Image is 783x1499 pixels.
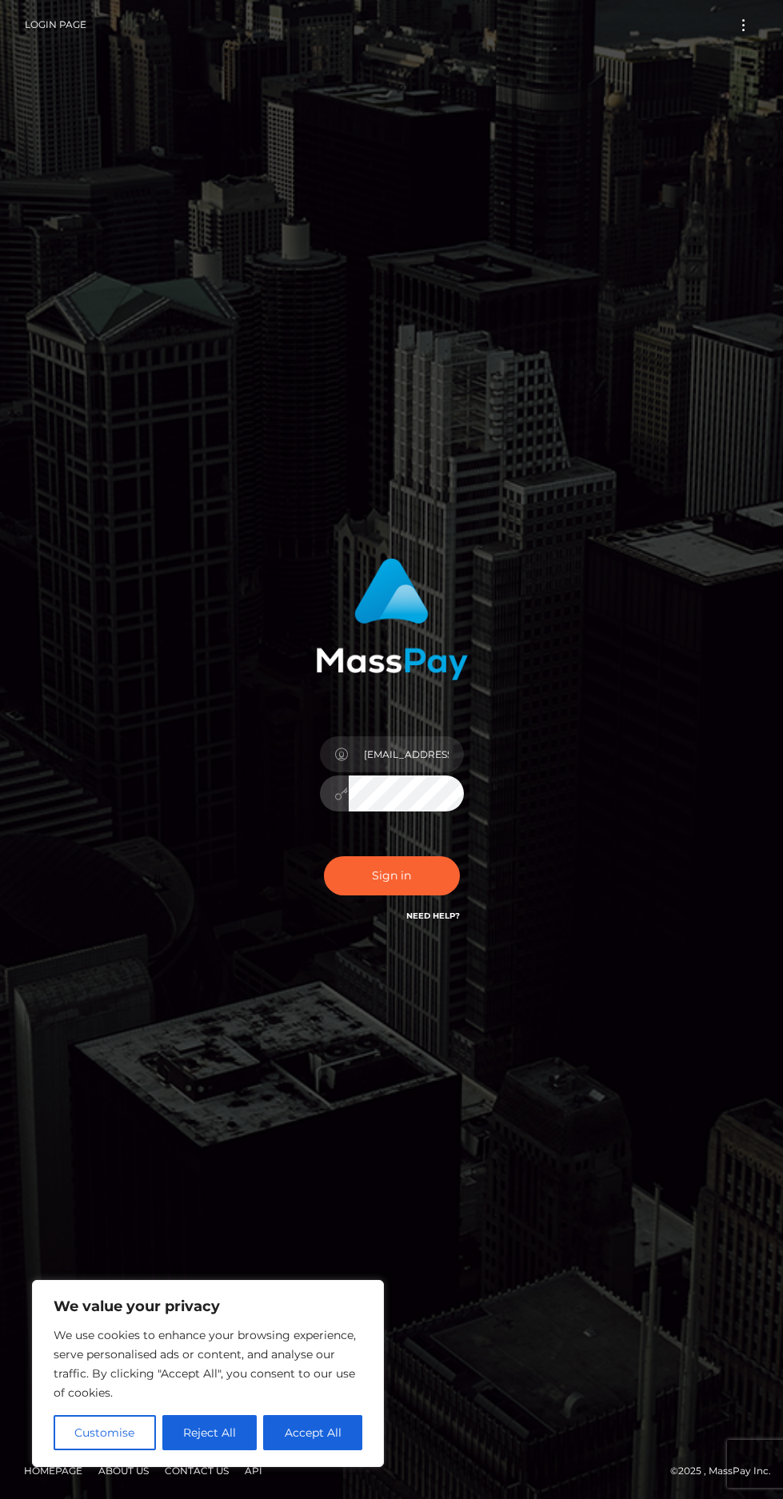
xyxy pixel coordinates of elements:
button: Toggle navigation [729,14,758,36]
button: Reject All [162,1415,258,1450]
input: Username... [349,736,464,772]
a: About Us [92,1458,155,1483]
div: © 2025 , MassPay Inc. [12,1462,771,1480]
a: Login Page [25,8,86,42]
p: We value your privacy [54,1297,362,1316]
p: We use cookies to enhance your browsing experience, serve personalised ads or content, and analys... [54,1326,362,1402]
div: We value your privacy [32,1280,384,1467]
a: API [238,1458,269,1483]
a: Homepage [18,1458,89,1483]
button: Customise [54,1415,156,1450]
a: Contact Us [158,1458,235,1483]
button: Accept All [263,1415,362,1450]
img: MassPay Login [316,558,468,680]
button: Sign in [324,856,460,895]
a: Need Help? [406,911,460,921]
